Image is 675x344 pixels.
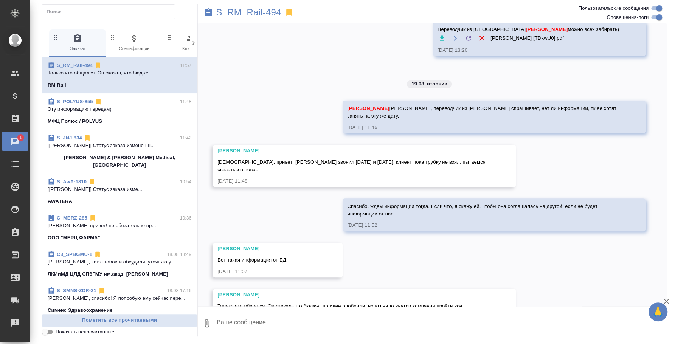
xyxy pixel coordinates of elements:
[217,147,489,155] div: [PERSON_NAME]
[48,118,102,125] p: МФЦ Полюс / POLYUS
[95,98,102,105] svg: Отписаться
[109,34,116,41] svg: Зажми и перетащи, чтобы поменять порядок вкладок
[109,34,160,52] span: Спецификации
[88,178,96,186] svg: Отписаться
[48,307,113,314] p: Сименс Здравоохранение
[48,105,191,113] p: Эту информацию передам)
[438,26,619,33] span: Переводчик из [GEOGRAPHIC_DATA] можно всех забирать)
[56,328,114,336] span: Показать непрочитанные
[347,105,618,119] span: [PERSON_NAME], переводчик из [PERSON_NAME] спрашивает, нет ли информации, тк ее хотят занять на э...
[217,268,316,275] div: [DATE] 11:57
[42,246,197,282] div: C3_SPBGMU-118.08 18:49[PERSON_NAME], как с тобой и обсудили, уточняю у ...ЛКИиМД ЦЛД СПбГМУ им.ак...
[48,198,72,205] p: AWATERA
[48,142,191,149] p: [[PERSON_NAME]] Статус заказа изменен н...
[166,34,173,41] svg: Зажми и перетащи, чтобы поменять порядок вкладок
[94,251,101,258] svg: Отписаться
[84,134,91,142] svg: Отписаться
[526,26,568,32] span: [PERSON_NAME]
[347,222,619,229] div: [DATE] 11:52
[46,316,193,325] span: Пометить все прочитанными
[2,132,28,151] a: 1
[42,174,197,210] div: S_AwA-181010:54[[PERSON_NAME]] Статус заказа изме...AWATERA
[42,314,197,327] button: Пометить все прочитанными
[217,177,489,185] div: [DATE] 11:48
[42,210,197,246] div: C_MERZ-28510:36[PERSON_NAME] привет! не обязательно пр...ООО "МЕРЦ ФАРМА"
[42,93,197,130] div: S_POLYUS-85511:48Эту информацию передам)МФЦ Полюс / POLYUS
[48,154,191,169] p: [PERSON_NAME] & [PERSON_NAME] Medical, [GEOGRAPHIC_DATA]
[166,34,216,52] span: Клиенты
[48,258,191,266] p: [PERSON_NAME], как с тобой и обсудили, уточняю у ...
[217,303,464,316] span: Только что общался. Он сказал, что бюджет по идее одобрили, но им надо внутри компании пройти все...
[57,179,87,184] a: S_AwA-1810
[48,270,168,278] p: ЛКИиМД ЦЛД СПбГМУ им.акад. [PERSON_NAME]
[57,215,87,221] a: C_MERZ-285
[451,33,460,43] button: Открыть на драйве
[180,62,192,69] p: 11:57
[52,34,59,41] svg: Зажми и перетащи, чтобы поменять порядок вкладок
[578,5,649,12] span: Пользовательские сообщения
[217,291,489,299] div: [PERSON_NAME]
[48,294,191,302] p: [PERSON_NAME], спасибо! Я попробую ему сейчас пере...
[48,186,191,193] p: [[PERSON_NAME]] Статус заказа изме...
[42,130,197,174] div: S_JNJ-83411:42[[PERSON_NAME]] Статус заказа изменен н...[PERSON_NAME] & [PERSON_NAME] Medical, [G...
[649,302,667,321] button: 🙏
[57,288,96,293] a: S_SMNS-ZDR-21
[42,57,197,93] div: S_RM_Rail-49411:57Только что общался. Он сказал, что бюдже...RM Rail
[48,222,191,229] p: [PERSON_NAME] привет! не обязательно пр...
[57,251,92,257] a: C3_SPBGMU-1
[217,245,316,253] div: [PERSON_NAME]
[42,282,197,319] div: S_SMNS-ZDR-2118.08 17:16[PERSON_NAME], спасибо! Я попробую ему сейчас пере...Сименс Здравоохранение
[180,178,192,186] p: 10:54
[490,34,564,42] span: [PERSON_NAME] [TDkwU0].pdf
[347,203,599,217] span: Спасибо, ждем информации тогда. Если что, я скажу ей, чтобы она соглашалась на другой, если не бу...
[347,124,619,131] div: [DATE] 11:46
[52,34,103,52] span: Заказы
[48,234,100,242] p: ООО "МЕРЦ ФАРМА"
[217,159,487,172] span: [DEMOGRAPHIC_DATA], привет! [PERSON_NAME] звонил [DATE] и [DATE], клиент пока трубку не взял, пыт...
[180,134,192,142] p: 11:42
[57,62,93,68] a: S_RM_Rail-494
[167,251,192,258] p: 18.08 18:49
[57,99,93,104] a: S_POLYUS-855
[464,33,473,43] label: Обновить файл
[607,14,649,21] span: Оповещения-логи
[15,134,26,141] span: 1
[94,62,102,69] svg: Отписаться
[438,46,619,54] div: [DATE] 13:20
[180,98,192,105] p: 11:48
[216,9,281,16] a: S_RM_Rail-494
[48,69,191,77] p: Только что общался. Он сказал, что бюдже...
[180,214,192,222] p: 10:36
[477,33,487,43] button: Удалить файл
[48,81,66,89] p: RM Rail
[98,287,106,294] svg: Отписаться
[217,257,287,263] span: Вот такая информация от БД:
[438,33,447,43] button: Скачать
[347,105,389,111] span: [PERSON_NAME]
[89,214,96,222] svg: Отписаться
[167,287,192,294] p: 18.08 17:16
[411,80,447,88] p: 19.08, вторник
[47,6,175,17] input: Поиск
[652,304,664,320] span: 🙏
[57,135,82,141] a: S_JNJ-834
